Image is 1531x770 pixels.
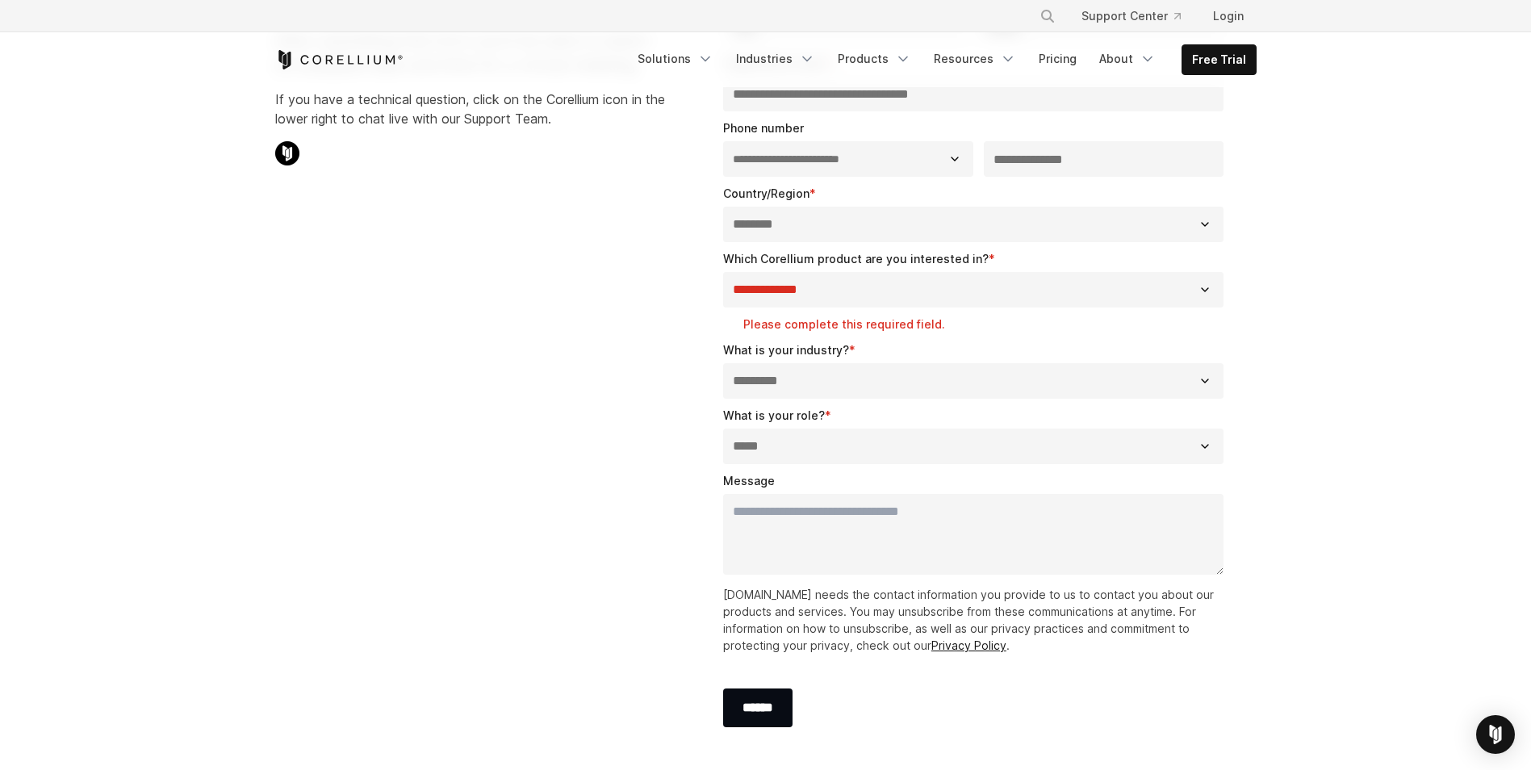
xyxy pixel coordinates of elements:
[726,44,825,73] a: Industries
[1476,715,1515,754] div: Open Intercom Messenger
[931,638,1006,652] a: Privacy Policy
[723,252,989,266] span: Which Corellium product are you interested in?
[723,343,849,357] span: What is your industry?
[743,316,1231,333] label: Please complete this required field.
[723,474,775,488] span: Message
[275,141,299,165] img: Corellium Chat Icon
[1182,45,1256,74] a: Free Trial
[628,44,723,73] a: Solutions
[1069,2,1194,31] a: Support Center
[924,44,1026,73] a: Resources
[828,44,921,73] a: Products
[275,50,404,69] a: Corellium Home
[1029,44,1086,73] a: Pricing
[1020,2,1257,31] div: Navigation Menu
[723,586,1231,654] p: [DOMAIN_NAME] needs the contact information you provide to us to contact you about our products a...
[1033,2,1062,31] button: Search
[1090,44,1165,73] a: About
[275,90,665,128] p: If you have a technical question, click on the Corellium icon in the lower right to chat live wit...
[723,186,809,200] span: Country/Region
[628,44,1257,75] div: Navigation Menu
[723,408,825,422] span: What is your role?
[723,121,804,135] span: Phone number
[1200,2,1257,31] a: Login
